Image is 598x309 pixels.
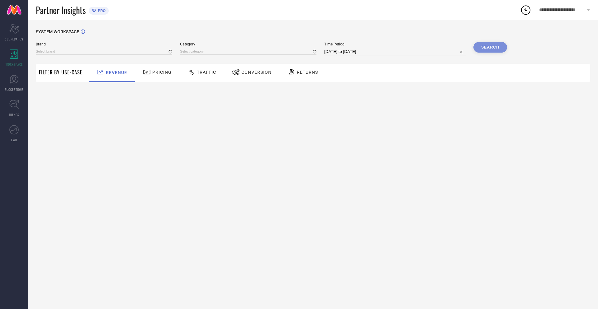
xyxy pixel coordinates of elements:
[36,48,172,55] input: Select brand
[152,70,172,75] span: Pricing
[36,42,172,46] span: Brand
[197,70,216,75] span: Traffic
[5,87,24,92] span: SUGGESTIONS
[11,138,17,142] span: FWD
[106,70,127,75] span: Revenue
[520,4,531,16] div: Open download list
[324,42,466,46] span: Time Period
[5,37,23,41] span: SCORECARDS
[36,29,79,34] span: SYSTEM WORKSPACE
[39,68,83,76] span: Filter By Use-Case
[180,42,316,46] span: Category
[9,112,19,117] span: TRENDS
[241,70,272,75] span: Conversion
[6,62,23,67] span: WORKSPACE
[324,48,466,55] input: Select time period
[36,4,86,16] span: Partner Insights
[96,8,106,13] span: PRO
[297,70,318,75] span: Returns
[180,48,316,55] input: Select category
